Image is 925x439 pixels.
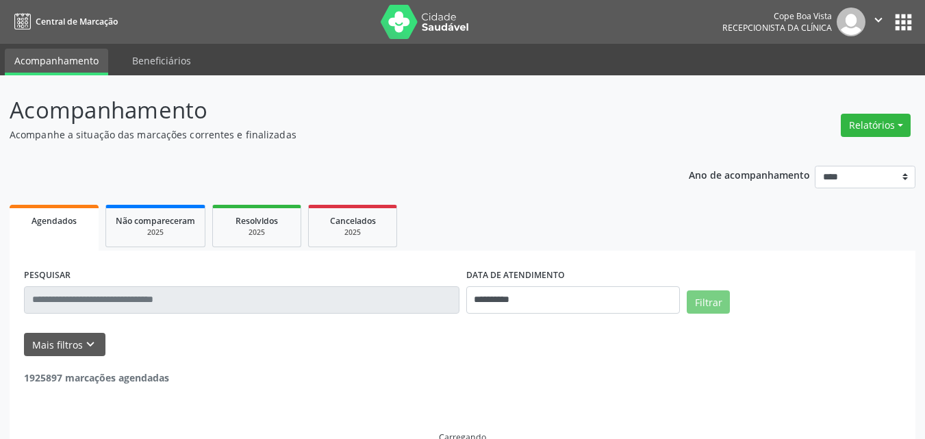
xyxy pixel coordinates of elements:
[891,10,915,34] button: apps
[689,166,810,183] p: Ano de acompanhamento
[236,215,278,227] span: Resolvidos
[83,337,98,352] i: keyboard_arrow_down
[318,227,387,238] div: 2025
[24,333,105,357] button: Mais filtroskeyboard_arrow_down
[223,227,291,238] div: 2025
[722,10,832,22] div: Cope Boa Vista
[123,49,201,73] a: Beneficiários
[10,10,118,33] a: Central de Marcação
[865,8,891,36] button: 
[841,114,911,137] button: Relatórios
[10,127,644,142] p: Acompanhe a situação das marcações correntes e finalizadas
[24,371,169,384] strong: 1925897 marcações agendadas
[116,215,195,227] span: Não compareceram
[466,265,565,286] label: DATA DE ATENDIMENTO
[722,22,832,34] span: Recepcionista da clínica
[116,227,195,238] div: 2025
[10,93,644,127] p: Acompanhamento
[330,215,376,227] span: Cancelados
[5,49,108,75] a: Acompanhamento
[36,16,118,27] span: Central de Marcação
[24,265,71,286] label: PESQUISAR
[837,8,865,36] img: img
[31,215,77,227] span: Agendados
[687,290,730,314] button: Filtrar
[871,12,886,27] i: 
